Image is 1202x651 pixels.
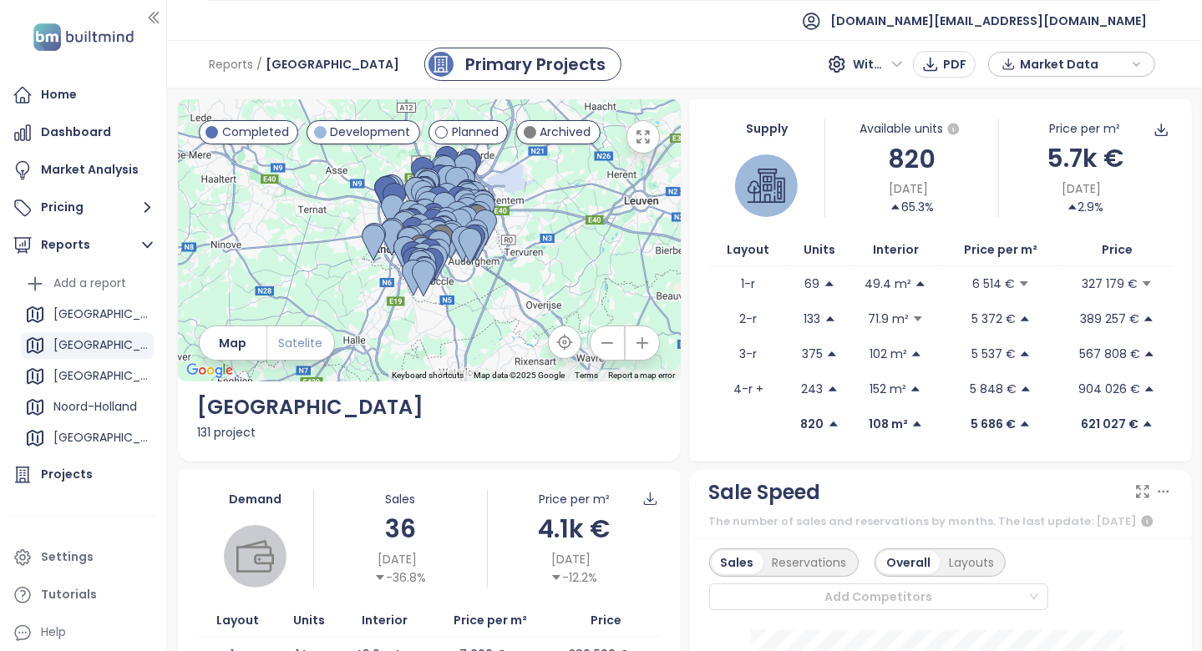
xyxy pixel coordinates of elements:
[182,360,237,381] a: Open this area in Google Maps (opens a new window)
[1020,52,1128,77] span: Market Data
[1067,201,1078,213] span: caret-up
[997,52,1146,77] div: button
[709,371,789,406] td: 4-r +
[971,345,1016,363] p: 5 537 €
[374,572,386,583] span: caret-down
[913,51,976,78] button: PDF
[852,234,940,266] th: Interior
[853,52,903,77] span: With VAT
[1018,278,1030,290] span: caret-down
[877,551,940,574] div: Overall
[266,49,399,79] span: [GEOGRAPHIC_DATA]
[1144,383,1155,395] span: caret-up
[940,234,1063,266] th: Price per m²
[865,275,911,293] p: 49.4 m²
[53,273,126,294] div: Add a report
[1080,310,1139,328] p: 389 257 €
[824,278,835,290] span: caret-up
[198,604,277,637] th: Layout
[21,332,154,359] div: [GEOGRAPHIC_DATA]
[256,49,262,79] span: /
[41,84,77,105] div: Home
[709,512,1172,532] div: The number of sales and reservations by months. The last update: [DATE]
[1082,275,1138,293] p: 327 179 €
[1142,418,1154,430] span: caret-up
[219,334,246,352] span: Map
[8,578,158,612] a: Tutorials
[429,604,552,637] th: Price per m²
[552,604,661,637] th: Price
[21,394,154,421] div: Noord-Holland
[870,345,907,363] p: 102 m²
[198,391,661,423] div: [GEOGRAPHIC_DATA]
[709,301,789,336] td: 2-r
[999,139,1172,178] div: 5.7k €
[712,551,763,574] div: Sales
[911,418,923,430] span: caret-up
[53,304,150,325] div: [GEOGRAPHIC_DATA]
[1079,345,1140,363] p: 567 808 €
[1020,383,1032,395] span: caret-up
[8,191,158,225] button: Pricing
[970,380,1017,398] p: 5 848 €
[53,335,150,356] div: [GEOGRAPHIC_DATA]
[21,363,154,390] div: [GEOGRAPHIC_DATA]
[342,604,429,637] th: Interior
[41,547,94,568] div: Settings
[374,568,426,587] div: -36.8%
[331,123,411,141] span: Development
[452,123,499,141] span: Planned
[198,423,661,442] div: 131 project
[28,20,139,54] img: logo
[868,310,909,328] p: 71.9 m²
[21,425,154,452] div: [GEOGRAPHIC_DATA]
[801,415,824,433] p: 820
[488,509,661,548] div: 4.1k €
[236,537,274,575] img: wallet
[41,122,111,143] div: Dashboard
[267,326,334,360] button: Satelite
[1078,380,1140,398] p: 904 026 €
[182,360,237,381] img: Google
[53,427,150,448] div: [GEOGRAPHIC_DATA]
[41,584,97,605] div: Tutorials
[1019,313,1031,325] span: caret-up
[1141,278,1153,290] span: caret-down
[1081,415,1139,433] p: 621 027 €
[314,509,487,548] div: 36
[1063,179,1102,198] span: [DATE]
[763,551,856,574] div: Reservations
[279,334,323,352] span: Satelite
[424,48,621,81] a: primary
[709,234,789,266] th: Layout
[828,418,839,430] span: caret-up
[788,234,852,266] th: Units
[1144,348,1155,360] span: caret-up
[870,380,906,398] p: 152 m²
[971,415,1016,433] p: 5 686 €
[8,229,158,262] button: Reports
[889,179,928,198] span: [DATE]
[912,313,924,325] span: caret-down
[890,201,901,213] span: caret-up
[8,78,158,112] a: Home
[200,326,266,360] button: Map
[8,458,158,492] a: Projects
[277,604,342,637] th: Units
[748,167,785,204] img: house
[910,348,922,360] span: caret-up
[465,52,606,77] div: Primary Projects
[550,572,562,583] span: caret-down
[802,380,824,398] p: 243
[551,550,591,568] span: [DATE]
[709,266,789,301] td: 1-r
[1063,234,1171,266] th: Price
[971,310,1016,328] p: 5 372 €
[8,541,158,574] a: Settings
[576,371,599,380] a: Terms (opens in new tab)
[1050,119,1121,138] div: Price per m²
[910,383,921,395] span: caret-up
